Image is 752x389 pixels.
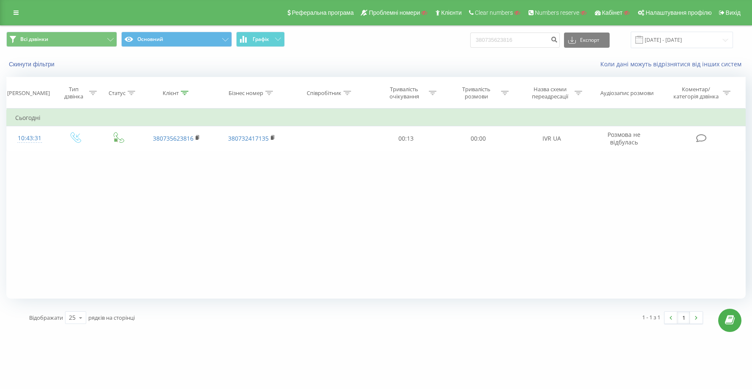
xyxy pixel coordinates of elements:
div: 1 - 1 з 1 [642,313,660,321]
a: 380732417135 [228,134,269,142]
td: IVR UA [515,126,590,151]
div: Назва схеми переадресації [527,86,572,100]
span: Налаштування профілю [646,9,711,16]
button: Експорт [564,33,610,48]
span: Розмова не відбулась [608,131,640,146]
div: Тривалість розмови [454,86,499,100]
div: 10:43:31 [15,130,44,147]
div: Статус [109,90,125,97]
div: Бізнес номер [229,90,263,97]
a: 1 [677,312,690,324]
span: Всі дзвінки [20,36,48,43]
div: Тип дзвінка [60,86,87,100]
div: 25 [69,313,76,322]
span: Numbers reserve [535,9,579,16]
a: 380735623816 [153,134,193,142]
button: Графік [236,32,285,47]
span: Проблемні номери [369,9,420,16]
button: Скинути фільтри [6,60,59,68]
span: Кабінет [602,9,623,16]
div: Тривалість очікування [381,86,427,100]
span: Clear numbers [475,9,513,16]
span: Реферальна програма [292,9,354,16]
td: 00:00 [442,126,515,151]
div: Клієнт [163,90,179,97]
input: Пошук за номером [470,33,560,48]
a: Коли дані можуть відрізнятися вiд інших систем [600,60,746,68]
div: [PERSON_NAME] [7,90,50,97]
span: рядків на сторінці [88,314,135,321]
td: 00:13 [370,126,442,151]
span: Графік [253,36,269,42]
div: Співробітник [307,90,341,97]
button: Основний [121,32,232,47]
div: Аудіозапис розмови [600,90,654,97]
span: Вихід [726,9,741,16]
button: Всі дзвінки [6,32,117,47]
span: Клієнти [441,9,462,16]
div: Коментар/категорія дзвінка [671,86,721,100]
span: Відображати [29,314,63,321]
td: Сьогодні [7,109,746,126]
